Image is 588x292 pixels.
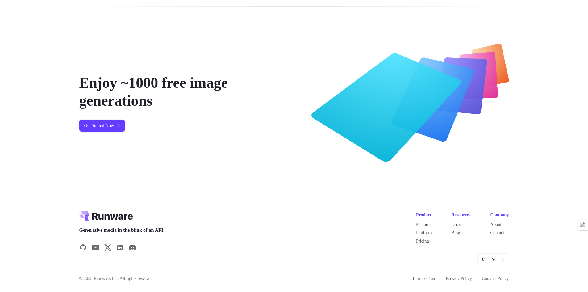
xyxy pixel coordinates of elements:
span: Generative media in the blink of an API. [79,226,165,234]
a: Share on Discord [129,244,136,253]
a: Share on X [104,244,111,253]
ul: Theme selector [477,253,509,265]
a: Contact [490,230,504,235]
a: Blog [451,230,460,235]
a: Go to / [79,211,133,221]
a: Share on YouTube [92,244,99,253]
a: Features [416,222,431,227]
a: Terms of Use [412,275,436,282]
a: Docs [451,222,461,227]
div: Resources [451,211,470,218]
a: Get Started Now [79,120,125,132]
a: Share on LinkedIn [116,244,124,253]
a: Privacy Policy [446,275,472,282]
a: Pricing [416,239,429,243]
div: Enjoy ~1000 free image generations [79,74,247,109]
div: Product [416,211,432,218]
a: About [490,222,502,227]
button: Light [489,255,498,264]
button: Dark [499,255,507,264]
div: Company [490,211,509,218]
a: Share on GitHub [79,244,87,253]
a: Cookies Policy [482,275,509,282]
span: © 2025 Runware, Inc. All rights reserved [79,275,153,282]
button: Default [479,255,488,264]
a: Platform [416,230,432,235]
